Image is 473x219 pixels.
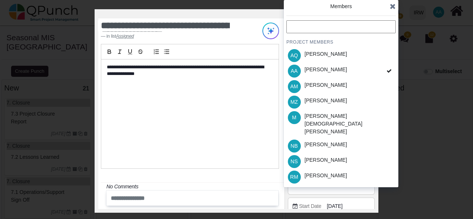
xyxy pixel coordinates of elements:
[330,3,352,9] span: Members
[304,156,347,164] div: [PERSON_NAME]
[288,140,301,153] span: Nabiha Batool
[262,23,279,39] img: Try writing with AI
[291,68,298,73] span: AA
[288,49,301,62] span: Aamar Qayum
[288,155,301,168] span: Nadeem Sheikh
[327,202,342,210] span: [DATE]
[290,84,298,89] span: AM
[290,174,298,179] span: RM
[288,96,301,109] span: Mohammed Zabhier
[290,159,297,164] span: NS
[290,99,298,105] span: MZ
[116,34,134,39] u: Assigned
[304,81,347,89] div: [PERSON_NAME]
[304,141,347,148] div: [PERSON_NAME]
[101,33,248,40] footer: in list
[304,112,393,136] div: [PERSON_NAME][DEMOGRAPHIC_DATA][PERSON_NAME]
[288,65,301,78] span: Ahad Ahmed Taji
[290,143,297,148] span: NB
[304,50,347,58] div: [PERSON_NAME]
[288,111,301,124] span: Muhammad.shoaib
[304,172,347,179] div: [PERSON_NAME]
[292,115,296,120] span: M
[299,202,321,210] div: Start Date
[288,171,301,184] span: Ruman Muhith
[304,97,347,105] div: [PERSON_NAME]
[116,34,134,39] cite: Source Title
[288,80,301,93] span: Asad Malik
[304,66,347,73] div: [PERSON_NAME]
[286,39,396,45] h4: PROJECT MEMBERS
[290,53,298,58] span: AQ
[106,184,138,189] i: No Comments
